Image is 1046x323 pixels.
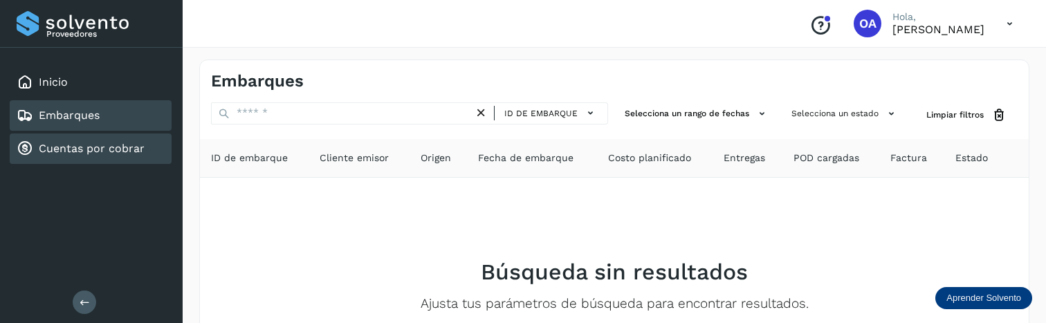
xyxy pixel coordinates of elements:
[10,133,172,164] div: Cuentas por cobrar
[46,29,166,39] p: Proveedores
[504,107,578,120] span: ID de embarque
[955,151,988,165] span: Estado
[786,102,904,125] button: Selecciona un estado
[935,287,1032,309] div: Aprender Solvento
[211,151,288,165] span: ID de embarque
[39,142,145,155] a: Cuentas por cobrar
[946,293,1021,304] p: Aprender Solvento
[10,100,172,131] div: Embarques
[481,259,748,285] h2: Búsqueda sin resultados
[892,23,984,36] p: OSCAR ARZATE LEIJA
[724,151,765,165] span: Entregas
[320,151,389,165] span: Cliente emisor
[915,102,1018,128] button: Limpiar filtros
[10,67,172,98] div: Inicio
[793,151,859,165] span: POD cargadas
[421,296,809,312] p: Ajusta tus parámetros de búsqueda para encontrar resultados.
[500,103,602,123] button: ID de embarque
[608,151,691,165] span: Costo planificado
[211,71,304,91] h4: Embarques
[421,151,451,165] span: Origen
[39,75,68,89] a: Inicio
[892,11,984,23] p: Hola,
[890,151,927,165] span: Factura
[478,151,574,165] span: Fecha de embarque
[926,109,984,121] span: Limpiar filtros
[619,102,775,125] button: Selecciona un rango de fechas
[39,109,100,122] a: Embarques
